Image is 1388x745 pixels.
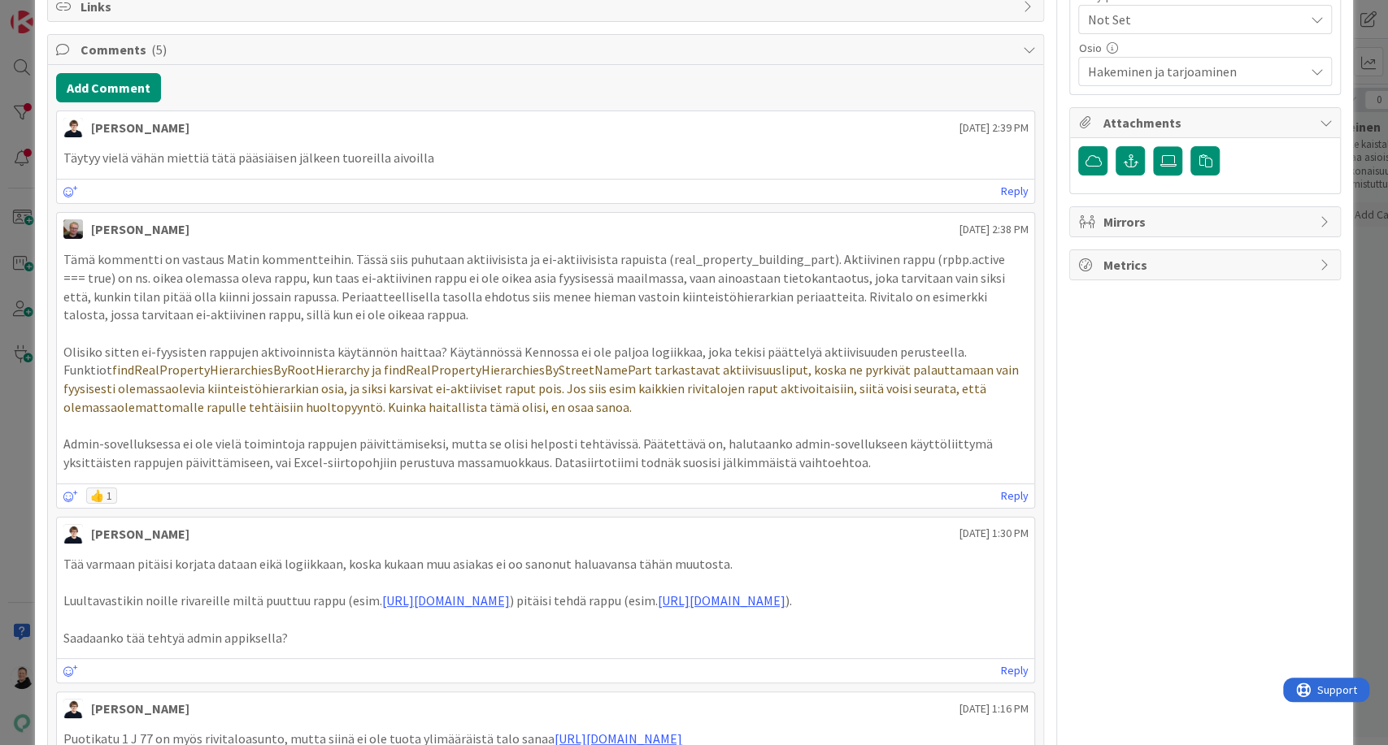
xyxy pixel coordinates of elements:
[959,700,1028,717] span: [DATE] 1:16 PM
[63,149,1029,167] p: Täytyy vielä vähän miettiä tätä pääsiäisen jälkeen tuoreilla aivoilla
[959,525,1028,542] span: [DATE] 1:30 PM
[1103,113,1311,132] span: Attachments
[1000,486,1028,506] a: Reply
[959,119,1028,136] span: [DATE] 2:39 PM
[63,524,83,544] img: MT
[1103,255,1311,275] span: Metrics
[382,592,510,609] a: [URL][DOMAIN_NAME]
[91,118,189,137] div: [PERSON_NAME]
[63,118,83,137] img: MT
[91,524,189,544] div: [PERSON_NAME]
[63,219,83,239] img: JH
[91,699,189,718] div: [PERSON_NAME]
[1000,181,1028,201] a: Reply
[63,591,1029,610] p: Luultavastikin noille rivareille miltä puuttuu rappu (esim. ) pitäisi tehdä rappu (esim. ).
[1103,212,1311,232] span: Mirrors
[86,487,117,504] div: 👍 1
[63,699,83,718] img: MT
[1087,8,1295,31] span: Not Set
[56,73,161,102] button: Add Comment
[1087,62,1303,81] span: Hakeminen ja tarjoaminen
[63,343,1029,417] p: Olisiko sitten ei-fyysisten rappujen aktivoinnista käytännön haittaa? Käytännössä Kennossa ei ole...
[1078,42,1332,54] div: Osio
[959,221,1028,238] span: [DATE] 2:38 PM
[91,219,189,239] div: [PERSON_NAME]
[80,40,1015,59] span: Comments
[1000,661,1028,681] a: Reply
[63,435,1029,471] p: Admin-sovelluksessa ei ole vielä toimintoja rappujen päivittämiseksi, mutta se olisi helposti teh...
[658,592,785,609] a: [URL][DOMAIN_NAME]
[63,362,1021,414] span: findRealPropertyHierarchiesByRootHierarchy ja findRealPropertyHierarchiesByStreetNamePart tarkast...
[63,629,1029,648] p: Saadaanko tää tehtyä admin appiksella?
[63,555,1029,574] p: Tää varmaan pitäisi korjata dataan eikä logiikkaan, koska kukaan muu asiakas ei oo sanonut haluav...
[151,41,167,58] span: ( 5 )
[34,2,74,22] span: Support
[63,250,1029,324] p: Tämä kommentti on vastaus Matin kommentteihin. Tässä siis puhutaan aktiivisista ja ei-aktiivisist...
